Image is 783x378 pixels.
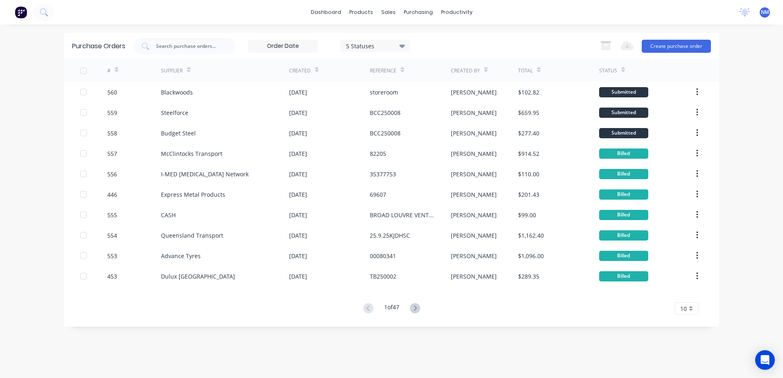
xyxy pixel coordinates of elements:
[451,252,497,260] div: [PERSON_NAME]
[161,211,176,219] div: CASH
[599,210,648,220] div: Billed
[107,170,117,178] div: 556
[370,211,434,219] div: BROAD LOUVRE VENT 00354
[161,272,235,281] div: Dulux [GEOGRAPHIC_DATA]
[107,211,117,219] div: 555
[518,190,539,199] div: $201.43
[451,108,497,117] div: [PERSON_NAME]
[107,252,117,260] div: 553
[161,190,225,199] div: Express Metal Products
[289,211,307,219] div: [DATE]
[289,149,307,158] div: [DATE]
[370,129,401,137] div: BCC250008
[161,252,201,260] div: Advance Tyres
[518,170,539,178] div: $110.00
[370,88,398,97] div: storeroom
[161,67,183,74] div: Supplier
[289,252,307,260] div: [DATE]
[451,170,497,178] div: [PERSON_NAME]
[370,272,396,281] div: TB250002
[400,6,437,18] div: purchasing
[161,149,222,158] div: McClintocks Transport
[599,108,648,118] div: Submitted
[161,170,249,178] div: I-MED [MEDICAL_DATA] Network
[289,231,307,240] div: [DATE]
[107,88,117,97] div: 560
[518,88,539,97] div: $102.82
[437,6,477,18] div: productivity
[518,272,539,281] div: $289.35
[451,211,497,219] div: [PERSON_NAME]
[161,108,188,117] div: Steelforce
[451,149,497,158] div: [PERSON_NAME]
[289,170,307,178] div: [DATE]
[307,6,345,18] a: dashboard
[249,40,317,52] input: Order Date
[451,190,497,199] div: [PERSON_NAME]
[370,231,410,240] div: 25.9.25KJDHSC
[599,189,648,200] div: Billed
[107,190,117,199] div: 446
[518,211,536,219] div: $99.00
[370,67,396,74] div: Reference
[518,231,544,240] div: $1,162.40
[107,108,117,117] div: 559
[370,170,396,178] div: 35377753
[599,230,648,241] div: Billed
[161,231,223,240] div: Queensland Transport
[345,6,377,18] div: products
[451,272,497,281] div: [PERSON_NAME]
[107,231,117,240] div: 554
[15,6,27,18] img: Factory
[599,169,648,179] div: Billed
[107,272,117,281] div: 453
[161,88,193,97] div: Blackwoods
[680,304,687,313] span: 10
[599,271,648,281] div: Billed
[755,350,775,370] div: Open Intercom Messenger
[370,108,401,117] div: BCC250008
[451,129,497,137] div: [PERSON_NAME]
[289,88,307,97] div: [DATE]
[107,129,117,137] div: 558
[155,42,223,50] input: Search purchase orders...
[599,87,648,97] div: Submitted
[72,41,125,51] div: Purchase Orders
[642,40,711,53] button: Create purchase order
[518,149,539,158] div: $914.52
[289,190,307,199] div: [DATE]
[599,128,648,138] div: Submitted
[161,129,196,137] div: Budget Steel
[370,252,396,260] div: 00080341
[451,67,480,74] div: Created By
[289,67,311,74] div: Created
[370,190,386,199] div: 69607
[377,6,400,18] div: sales
[289,272,307,281] div: [DATE]
[384,303,399,315] div: 1 of 47
[370,149,386,158] div: 82205
[761,9,769,16] span: NM
[289,129,307,137] div: [DATE]
[599,148,648,159] div: Billed
[107,67,111,74] div: #
[451,231,497,240] div: [PERSON_NAME]
[346,41,405,50] div: 5 Statuses
[518,108,539,117] div: $659.95
[518,252,544,260] div: $1,096.00
[289,108,307,117] div: [DATE]
[518,67,533,74] div: Total
[451,88,497,97] div: [PERSON_NAME]
[599,67,617,74] div: Status
[518,129,539,137] div: $277.40
[107,149,117,158] div: 557
[599,251,648,261] div: Billed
